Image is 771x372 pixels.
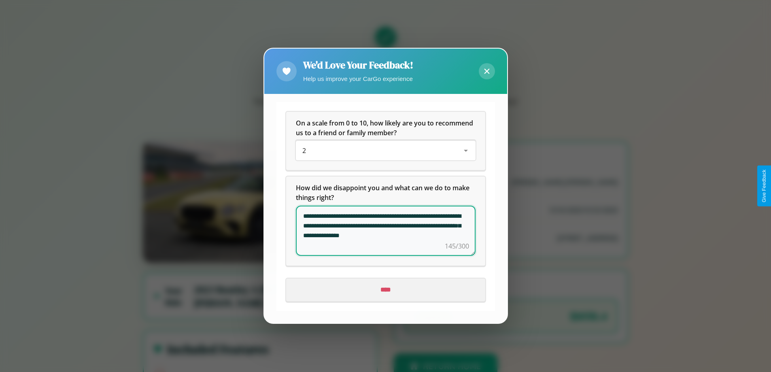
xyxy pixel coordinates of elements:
[296,119,475,138] span: On a scale from 0 to 10, how likely are you to recommend us to a friend or family member?
[286,112,485,170] div: On a scale from 0 to 10, how likely are you to recommend us to a friend or family member?
[303,73,413,84] p: Help us improve your CarGo experience
[296,119,476,138] h5: On a scale from 0 to 10, how likely are you to recommend us to a friend or family member?
[296,184,471,202] span: How did we disappoint you and what can we do to make things right?
[303,58,413,72] h2: We'd Love Your Feedback!
[296,141,476,161] div: On a scale from 0 to 10, how likely are you to recommend us to a friend or family member?
[761,170,767,202] div: Give Feedback
[302,147,306,155] span: 2
[445,242,469,251] div: 145/300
